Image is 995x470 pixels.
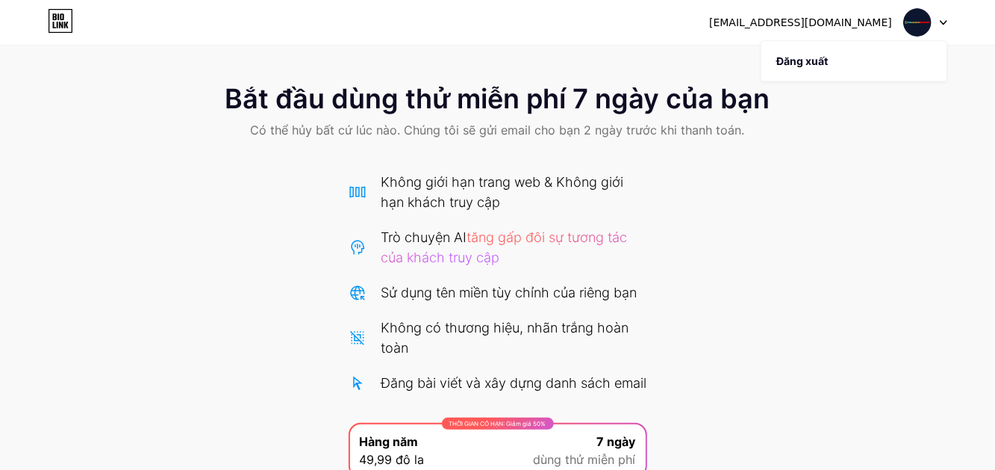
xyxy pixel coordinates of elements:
font: Bắt đầu dùng thử miễn phí 7 ngày của bạn [225,82,770,115]
font: Không có thương hiệu, nhãn trắng hoàn toàn [381,320,629,356]
font: Đăng bài viết và xây dựng danh sách email [381,375,647,391]
font: Hàng năm [360,434,419,449]
font: THỜI GIAN CÓ HẠN: Giảm giá 50% [449,420,546,427]
font: Có thể hủy bất cứ lúc nào. Chúng tôi sẽ gửi email cho bạn 2 ngày trước khi thanh toán. [251,123,745,137]
font: Đăng xuất [776,55,828,67]
font: dùng thử miễn phí [534,452,636,467]
font: 7 ngày [597,434,636,449]
font: Trò chuyện AI [381,229,467,245]
font: Không giới hạn trang web & Không giới hạn khách truy cập [381,174,624,210]
font: Sử dụng tên miền tùy chỉnh của riêng bạn [381,285,637,300]
font: [EMAIL_ADDRESS][DOMAIN_NAME] [709,16,892,28]
font: 49,99 đô la [360,452,425,467]
img: phcasinoreviewsph [903,8,932,37]
font: tăng gấp đôi sự tương tác của khách truy cập [381,229,628,265]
